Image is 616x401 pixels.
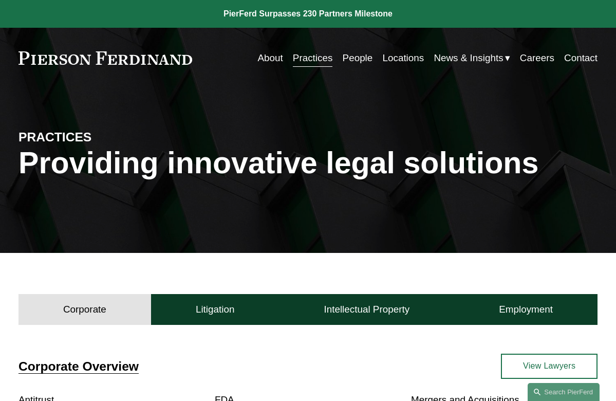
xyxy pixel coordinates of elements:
[18,129,163,145] h4: PRACTICES
[63,303,106,316] h4: Corporate
[528,383,600,401] a: Search this site
[324,303,409,316] h4: Intellectual Property
[434,49,503,67] span: News & Insights
[520,48,554,68] a: Careers
[499,303,553,316] h4: Employment
[501,354,598,378] a: View Lawyers
[18,145,598,180] h1: Providing innovative legal solutions
[382,48,424,68] a: Locations
[18,359,139,373] a: Corporate Overview
[293,48,333,68] a: Practices
[343,48,373,68] a: People
[564,48,598,68] a: Contact
[257,48,283,68] a: About
[434,48,510,68] a: folder dropdown
[196,303,235,316] h4: Litigation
